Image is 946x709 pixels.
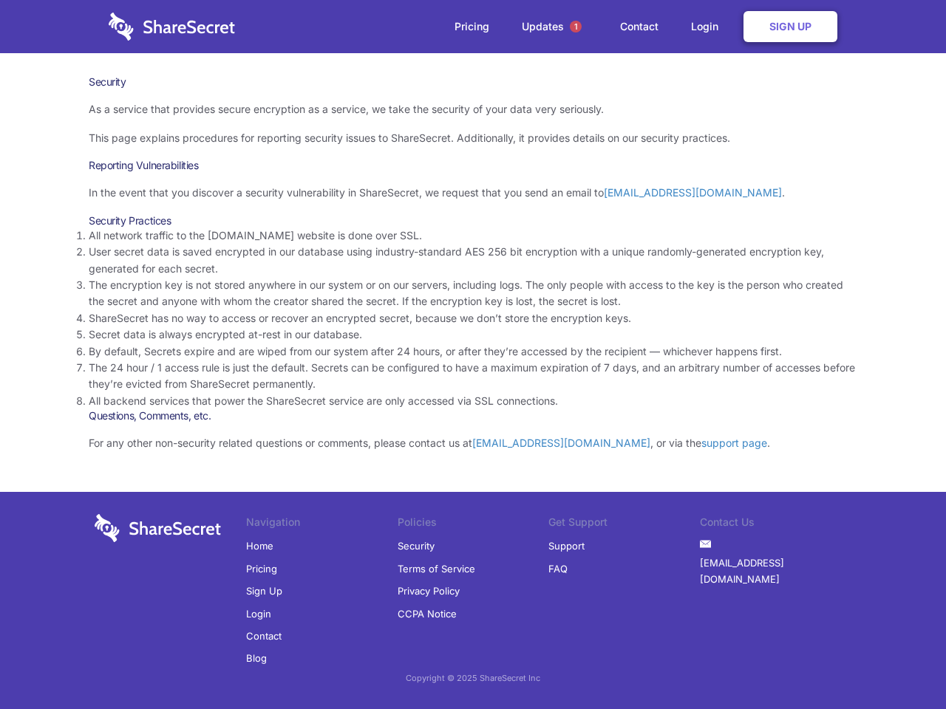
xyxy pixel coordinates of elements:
[89,227,857,244] li: All network traffic to the [DOMAIN_NAME] website is done over SSL.
[676,4,741,49] a: Login
[109,13,235,41] img: logo-wordmark-white-trans-d4663122ce5f474addd5e946df7df03e33cb6a1c49d2221995e7729f52c070b2.svg
[398,558,475,580] a: Terms of Service
[570,21,582,32] span: 1
[548,558,568,580] a: FAQ
[89,101,857,117] p: As a service that provides secure encryption as a service, we take the security of your data very...
[246,625,282,647] a: Contact
[89,214,857,227] h3: Security Practices
[89,360,857,393] li: The 24 hour / 1 access rule is just the default. Secrets can be configured to have a maximum expi...
[605,4,673,49] a: Contact
[246,603,271,625] a: Login
[246,647,267,669] a: Blog
[743,11,837,42] a: Sign Up
[89,159,857,172] h3: Reporting Vulnerabilities
[89,244,857,277] li: User secret data is saved encrypted in our database using industry-standard AES 256 bit encryptio...
[89,130,857,146] p: This page explains procedures for reporting security issues to ShareSecret. Additionally, it prov...
[398,535,435,557] a: Security
[95,514,221,542] img: logo-wordmark-white-trans-d4663122ce5f474addd5e946df7df03e33cb6a1c49d2221995e7729f52c070b2.svg
[246,580,282,602] a: Sign Up
[246,514,398,535] li: Navigation
[398,580,460,602] a: Privacy Policy
[700,552,851,591] a: [EMAIL_ADDRESS][DOMAIN_NAME]
[604,186,782,199] a: [EMAIL_ADDRESS][DOMAIN_NAME]
[548,535,585,557] a: Support
[472,436,650,449] a: [EMAIL_ADDRESS][DOMAIN_NAME]
[440,4,504,49] a: Pricing
[89,343,857,360] li: By default, Secrets expire and are wiped from our system after 24 hours, or after they’re accesse...
[701,436,767,449] a: support page
[89,277,857,310] li: The encryption key is not stored anywhere in our system or on our servers, including logs. The on...
[89,185,857,201] p: In the event that you discover a security vulnerability in ShareSecret, we request that you send ...
[548,514,700,535] li: Get Support
[700,514,851,535] li: Contact Us
[89,310,857,326] li: ShareSecret has no way to access or recover an encrypted secret, because we don’t store the encry...
[89,435,857,451] p: For any other non-security related questions or comments, please contact us at , or via the .
[89,393,857,409] li: All backend services that power the ShareSecret service are only accessed via SSL connections.
[89,409,857,422] h3: Questions, Comments, etc.
[89,326,857,343] li: Secret data is always encrypted at-rest in our database.
[246,535,273,557] a: Home
[398,603,457,625] a: CCPA Notice
[246,558,277,580] a: Pricing
[89,75,857,89] h1: Security
[398,514,549,535] li: Policies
